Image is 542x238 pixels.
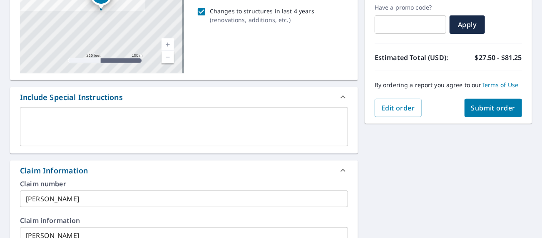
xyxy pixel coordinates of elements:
button: Apply [450,15,485,34]
label: Claim information [20,217,348,224]
span: Edit order [381,103,415,113]
label: Claim number [20,180,348,187]
button: Edit order [375,99,422,117]
a: Current Level 17, Zoom In [162,38,174,51]
p: $27.50 - $81.25 [475,53,522,63]
p: Changes to structures in last 4 years [210,7,314,15]
button: Submit order [465,99,522,117]
div: Include Special Instructions [10,87,358,107]
a: Current Level 17, Zoom Out [162,51,174,63]
div: Include Special Instructions [20,92,123,103]
label: Have a promo code? [375,4,446,11]
span: Apply [456,20,478,29]
p: Estimated Total (USD): [375,53,448,63]
div: Claim Information [10,160,358,180]
div: Claim Information [20,165,88,176]
p: ( renovations, additions, etc. ) [210,15,314,24]
a: Terms of Use [482,81,519,89]
p: By ordering a report you agree to our [375,81,522,89]
span: Submit order [471,103,516,113]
